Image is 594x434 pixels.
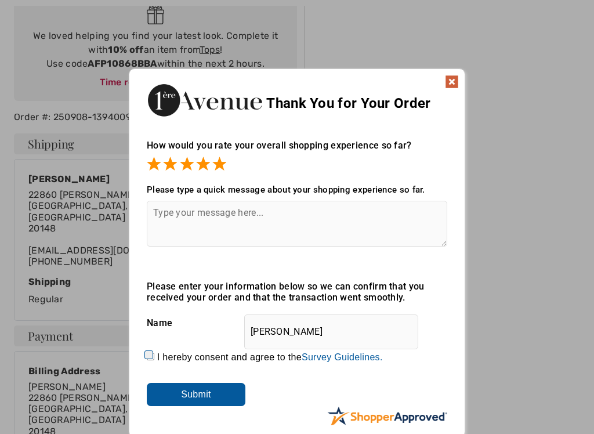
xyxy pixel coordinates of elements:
[147,383,245,406] input: Submit
[302,352,383,362] a: Survey Guidelines.
[147,309,447,338] div: Name
[147,281,447,303] div: Please enter your information below so we can confirm that you received your order and that the t...
[445,75,459,89] img: x
[147,185,447,195] div: Please type a quick message about your shopping experience so far.
[157,352,383,363] label: I hereby consent and agree to the
[266,95,430,111] span: Thank You for Your Order
[147,128,447,173] div: How would you rate your overall shopping experience so far?
[147,81,263,120] img: Thank You for Your Order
